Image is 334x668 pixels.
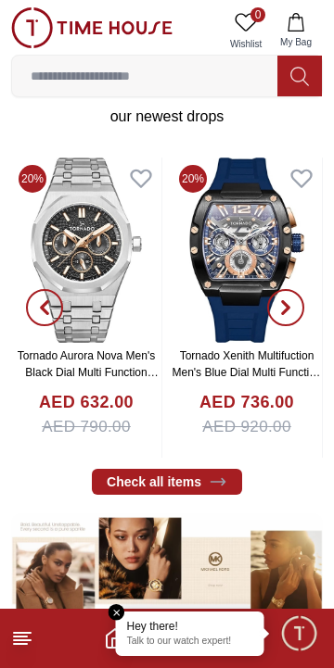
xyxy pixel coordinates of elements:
[223,7,269,55] a: 0Wishlist
[39,390,134,415] h4: AED 632.00
[42,415,131,439] span: AED 790.00
[11,158,161,343] img: Tornado Aurora Nova Men's Black Dial Multi Function Watch - T23104-SBSBK
[279,613,320,654] div: Chat Widget
[250,7,265,22] span: 0
[11,513,323,630] img: ...
[109,604,125,621] em: Close tooltip
[172,349,321,396] a: Tornado Xenith Multifuction Men's Blue Dial Multi Function Watch - T23105-BSNNK
[172,158,322,343] img: Tornado Xenith Multifuction Men's Blue Dial Multi Function Watch - T23105-BSNNK
[199,390,294,415] h4: AED 736.00
[92,469,242,495] a: Check all items
[269,7,323,55] button: My Bag
[127,636,253,649] p: Talk to our watch expert!
[104,627,126,649] a: Home
[11,7,173,48] img: ...
[26,83,308,128] p: Discover the season’s latest trends with our newest drops
[202,415,291,439] span: AED 920.00
[127,619,253,634] div: Hey there!
[179,165,207,193] span: 20%
[18,349,159,396] a: Tornado Aurora Nova Men's Black Dial Multi Function Watch - T23104-SBSBK
[223,37,269,51] span: Wishlist
[273,35,319,49] span: My Bag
